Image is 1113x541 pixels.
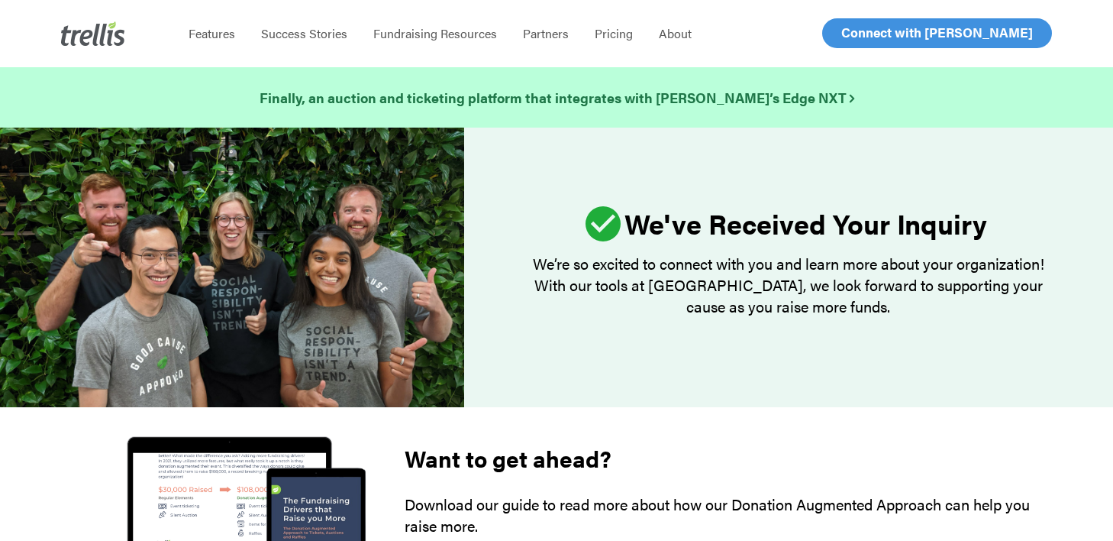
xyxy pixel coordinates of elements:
a: Connect with [PERSON_NAME] [822,18,1052,48]
span: Partners [523,24,569,42]
a: Partners [510,26,582,41]
img: ic_check_circle_46.svg [586,206,621,241]
a: Features [176,26,248,41]
p: Download our guide to read more about how our Donation Augmented Approach can help you raise more. [405,494,1031,536]
strong: Finally, an auction and ticketing platform that integrates with [PERSON_NAME]’s Edge NXT [260,88,854,107]
span: Features [189,24,235,42]
span: Success Stories [261,24,347,42]
span: Pricing [595,24,633,42]
a: About [646,26,705,41]
p: We’re so excited to connect with you and learn more about your organization! With our tools at [G... [519,253,1057,317]
strong: We've Received Your Inquiry [624,203,987,243]
span: Connect with [PERSON_NAME] [841,23,1033,41]
a: Finally, an auction and ticketing platform that integrates with [PERSON_NAME]’s Edge NXT [260,87,854,109]
span: About [659,24,692,42]
a: Success Stories [248,26,360,41]
span: Fundraising Resources [373,24,497,42]
a: Pricing [582,26,646,41]
strong: Want to get ahead? [405,442,611,475]
img: Trellis [61,21,125,46]
a: Fundraising Resources [360,26,510,41]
